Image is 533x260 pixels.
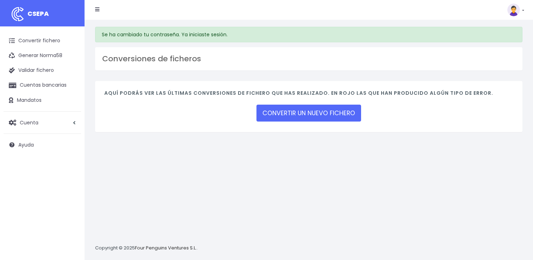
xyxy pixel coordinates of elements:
[135,244,197,251] a: Four Penguins Ventures S.L.
[27,9,49,18] span: CSEPA
[256,105,361,122] a: CONVERTIR UN NUEVO FICHERO
[4,115,81,130] a: Cuenta
[4,93,81,108] a: Mandatos
[102,54,515,63] h3: Conversiones de ficheros
[4,63,81,78] a: Validar fichero
[18,141,34,148] span: Ayuda
[4,33,81,48] a: Convertir fichero
[4,48,81,63] a: Generar Norma58
[4,78,81,93] a: Cuentas bancarias
[95,27,522,42] div: Se ha cambiado tu contraseña. Ya iniciaste sesión.
[104,90,513,100] h4: Aquí podrás ver las últimas conversiones de fichero que has realizado. En rojo las que han produc...
[507,4,520,16] img: profile
[4,137,81,152] a: Ayuda
[95,244,198,252] p: Copyright © 2025 .
[9,5,26,23] img: logo
[20,119,38,126] span: Cuenta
